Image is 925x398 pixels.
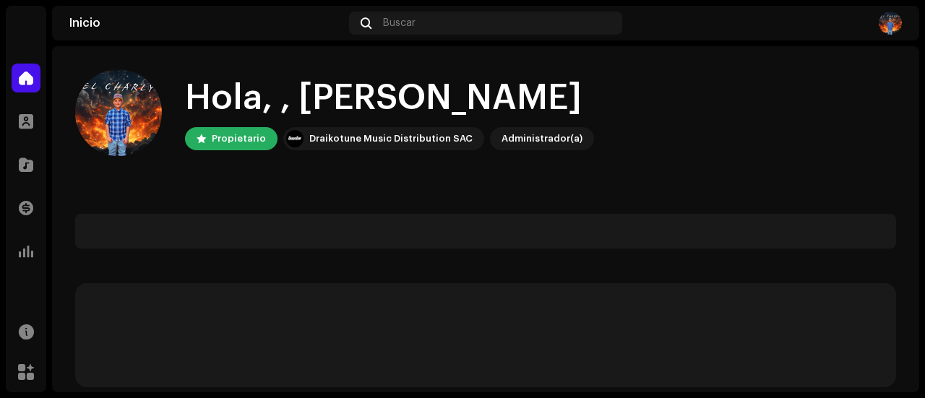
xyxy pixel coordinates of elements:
div: Propietario [212,130,266,147]
div: Inicio [69,17,343,29]
span: Buscar [383,17,416,29]
img: 7ab68217-99ee-4420-8876-ba579a890159 [75,69,162,156]
div: Administrador(a) [502,130,582,147]
div: Hola, , [PERSON_NAME] [185,75,594,121]
img: 10370c6a-d0e2-4592-b8a2-38f444b0ca44 [286,130,304,147]
div: Draikotune Music Distribution SAC [309,130,473,147]
img: 7ab68217-99ee-4420-8876-ba579a890159 [879,12,902,35]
